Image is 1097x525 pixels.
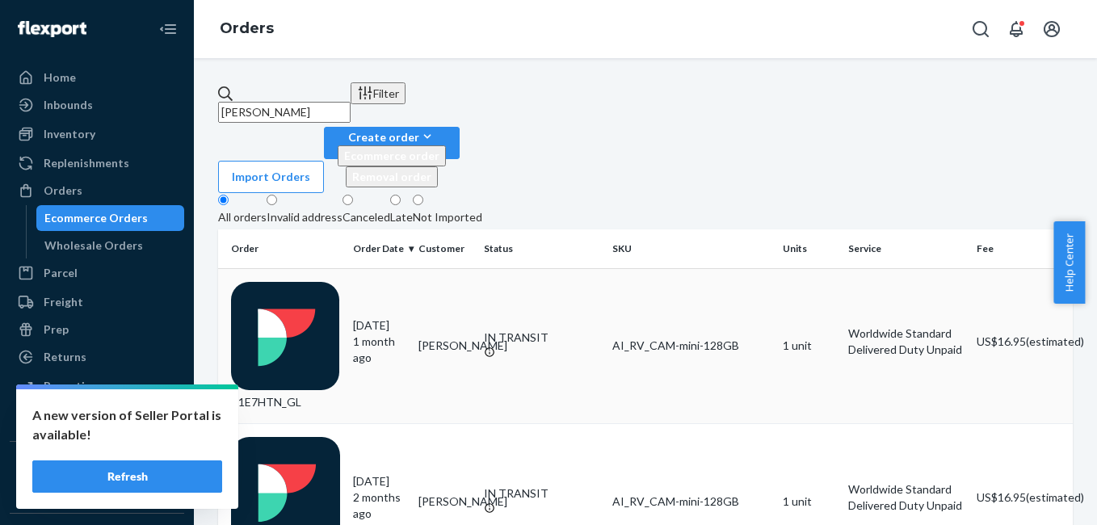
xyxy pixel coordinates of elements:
button: Removal order [346,166,438,187]
div: Replenishments [44,155,129,171]
a: Parcel [10,260,184,286]
p: A new version of Seller Portal is available! [32,405,222,444]
div: All orders [218,209,267,225]
input: Invalid address [267,195,277,205]
p: Worldwide Standard Delivered Duty Unpaid [848,325,964,358]
span: (estimated) [1026,490,1084,504]
th: Status [477,229,606,268]
div: Prep [44,321,69,338]
p: Worldwide Standard Delivered Duty Unpaid [848,481,964,514]
button: Ecommerce order [338,145,446,166]
div: Inbounds [44,97,93,113]
input: Canceled [343,195,353,205]
a: Inventory [10,121,184,147]
span: Ecommerce order [344,149,439,162]
button: Create orderEcommerce orderRemoval order [324,127,460,159]
th: Order [218,229,347,268]
img: Flexport logo [18,21,86,37]
button: Open notifications [1000,13,1032,45]
div: IN TRANSIT [484,485,599,502]
td: [PERSON_NAME] [412,268,477,424]
a: Inbounds [10,92,184,118]
div: Wholesale Orders [44,237,143,254]
p: US$16.95 [977,489,1060,506]
a: Replenishments [10,150,184,176]
span: Removal order [352,170,431,183]
button: Filter [351,82,406,104]
div: AI_RV_CAM-mini-128GB [612,493,771,510]
a: Wholesale Orders [36,233,185,258]
ol: breadcrumbs [207,6,287,52]
div: Filter [357,85,399,102]
div: Customer [418,241,471,255]
div: Orders [44,183,82,199]
div: IN TRANSIT [484,330,599,346]
button: Close Navigation [152,13,184,45]
p: 1 month ago [353,334,406,366]
th: Order Date [347,229,412,268]
a: Orders [10,178,184,204]
button: Open Search Box [965,13,997,45]
td: 1 unit [776,268,842,424]
div: Reporting [44,378,98,394]
th: Service [842,229,970,268]
input: All orders [218,195,229,205]
div: [DATE] [353,317,406,366]
div: Not Imported [413,209,482,225]
div: Canceled [343,209,390,225]
button: Refresh [32,460,222,493]
a: Reporting [10,373,184,399]
a: Add Integration [10,487,184,506]
p: US$16.95 [977,334,1060,350]
button: Integrations [10,455,184,481]
div: Ecommerce Orders [44,210,148,226]
div: Freight [44,294,83,310]
div: [DATE] [353,473,406,522]
button: Open account menu [1036,13,1068,45]
div: Parcel [44,265,78,281]
div: AI_RV_CAM-mini-128GB [612,338,771,354]
a: Freight [10,289,184,315]
div: Home [44,69,76,86]
th: Units [776,229,842,268]
input: Search orders [218,102,351,123]
div: Create order [338,128,446,145]
span: (estimated) [1026,334,1084,348]
div: Late [390,209,413,225]
div: B1E7HTN_GL [231,282,340,411]
input: Late [390,195,401,205]
a: Home [10,65,184,90]
a: Orders [220,19,274,37]
a: Prep [10,317,184,342]
a: Returns [10,344,184,370]
button: Import Orders [218,161,324,193]
div: Returns [44,349,86,365]
th: SKU [606,229,777,268]
button: Help Center [1053,221,1085,304]
a: Ecommerce Orders [36,205,185,231]
div: Invalid address [267,209,343,225]
a: Billing [10,402,184,428]
input: Not Imported [413,195,423,205]
th: Fee [970,229,1073,268]
p: 2 months ago [353,489,406,522]
div: Inventory [44,126,95,142]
